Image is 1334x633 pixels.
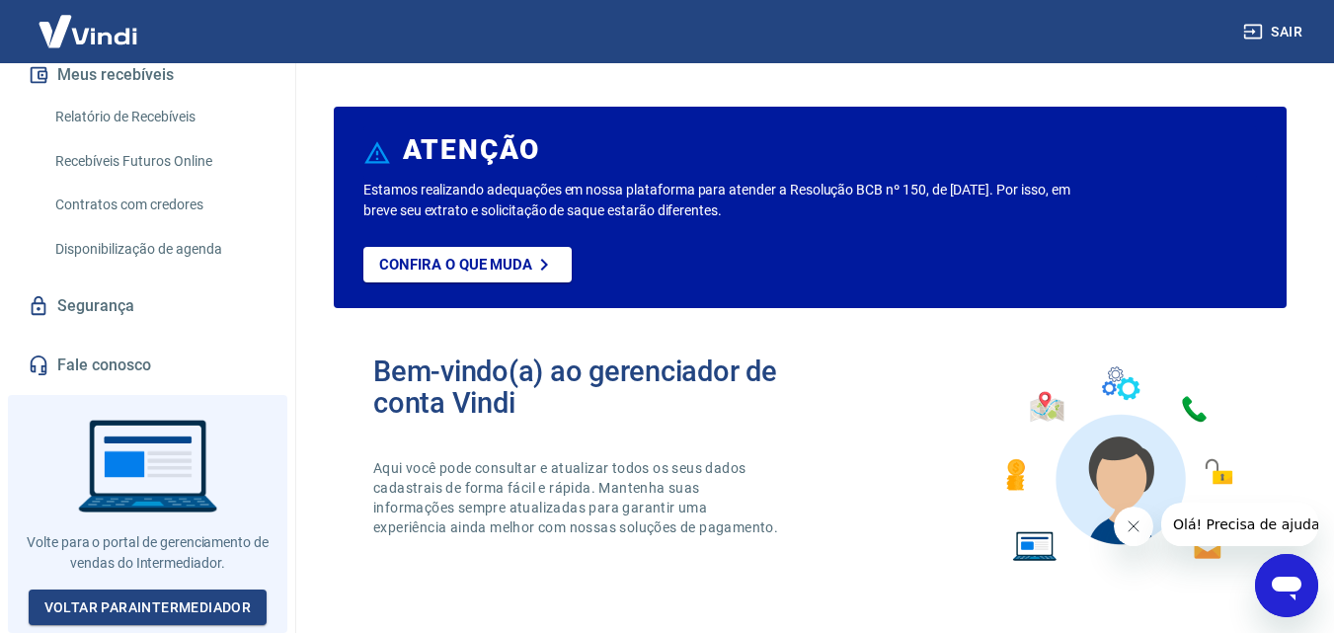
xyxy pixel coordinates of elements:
[24,284,272,328] a: Segurança
[24,53,272,97] button: Meus recebíveis
[47,229,272,270] a: Disponibilização de agenda
[379,256,532,274] p: Confira o que muda
[24,1,152,61] img: Vindi
[24,344,272,387] a: Fale conosco
[1255,554,1318,617] iframe: Botão para abrir a janela de mensagens
[47,185,272,225] a: Contratos com credores
[363,247,572,282] a: Confira o que muda
[1114,507,1153,546] iframe: Fechar mensagem
[363,180,1078,221] p: Estamos realizando adequações em nossa plataforma para atender a Resolução BCB nº 150, de [DATE]....
[403,140,540,160] h6: ATENÇÃO
[12,14,166,30] span: Olá! Precisa de ajuda?
[47,97,272,137] a: Relatório de Recebíveis
[988,356,1247,574] img: Imagem de um avatar masculino com diversos icones exemplificando as funcionalidades do gerenciado...
[373,356,811,419] h2: Bem-vindo(a) ao gerenciador de conta Vindi
[1161,503,1318,546] iframe: Mensagem da empresa
[373,458,782,537] p: Aqui você pode consultar e atualizar todos os seus dados cadastrais de forma fácil e rápida. Mant...
[29,590,268,626] a: Voltar paraIntermediador
[1239,14,1310,50] button: Sair
[47,141,272,182] a: Recebíveis Futuros Online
